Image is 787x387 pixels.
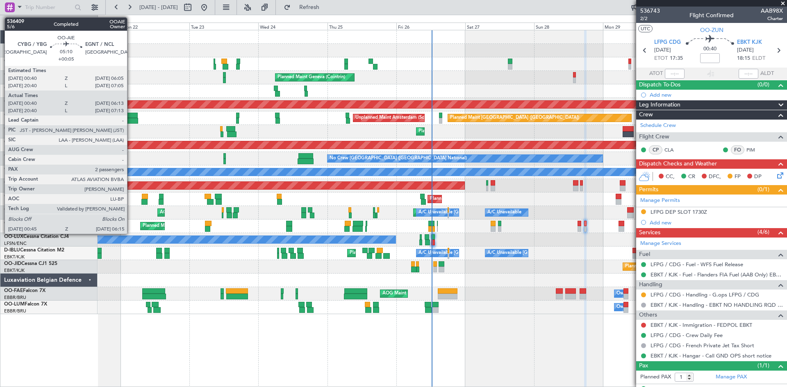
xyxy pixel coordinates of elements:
div: Mon 29 [603,23,672,30]
span: OO-ROK [4,194,25,199]
span: OO-ELK [4,99,23,104]
div: Owner Melsbroek Air Base [616,301,672,313]
div: Wed 24 [258,23,327,30]
a: EBKT/KJK [4,267,25,274]
div: AOG Maint Kortrijk-[GEOGRAPHIC_DATA] [160,206,249,219]
a: EBBR/BRU [4,92,26,98]
div: FO [731,145,744,154]
div: Thu 25 [328,23,396,30]
a: EBKT / KJK - Immigration - FEDPOL EBKT [651,321,752,328]
div: [DATE] [99,16,113,23]
div: A/C Unavailable [GEOGRAPHIC_DATA]-[GEOGRAPHIC_DATA] [487,247,618,259]
button: Refresh [280,1,329,14]
span: Crew [639,110,653,120]
span: OO-LUX [4,234,23,239]
div: Fri 26 [396,23,465,30]
span: OO-JID [4,261,21,266]
span: All Aircraft [21,20,86,25]
a: EBKT/KJK [4,254,25,260]
span: ETOT [654,54,668,63]
span: OO-WLP [4,59,24,63]
a: EBKT/KJK [4,186,25,192]
span: 2/2 [640,15,660,22]
span: FP [735,173,741,181]
span: 536743 [640,7,660,15]
span: (1/1) [757,361,769,370]
div: Planned Maint Nice ([GEOGRAPHIC_DATA]) [350,247,441,259]
div: Unplanned Maint Amsterdam (Schiphol) [355,112,438,124]
span: OO-ZUN [700,26,723,34]
div: Planned Maint Geneva (Cointrin) [277,71,345,84]
span: 17:35 [670,54,683,63]
span: LFPG CDG [654,38,681,47]
a: EBBR/BRU [4,105,26,111]
a: EBBR/BRU [4,173,26,179]
div: Planned Maint Kortrijk-[GEOGRAPHIC_DATA] [416,206,511,219]
div: Planned Maint Kortrijk-[GEOGRAPHIC_DATA] [430,193,525,205]
span: DFC, [709,173,721,181]
a: OO-FSXFalcon 7X [4,126,45,131]
a: OO-ROKCessna Citation CJ4 [4,194,70,199]
span: Leg Information [639,100,680,110]
a: EBKT/KJK [4,200,25,206]
div: Planned Maint [GEOGRAPHIC_DATA] ([GEOGRAPHIC_DATA]) [450,112,579,124]
span: OO-HHO [4,72,25,77]
a: LFSN/ENC [4,240,27,247]
span: OO-LXA [4,207,23,212]
span: 18:15 [737,54,750,63]
span: Handling [639,280,662,290]
span: Fuel [639,250,650,259]
a: OO-WLPGlobal 5500 [4,59,52,63]
span: Refresh [292,5,327,10]
a: EBBR/BRU [4,78,26,84]
a: LFPG / CDG - Crew Daily Fee [651,332,723,339]
a: EBKT / KJK - Fuel - Flanders FIA Fuel (AAB Only) EBKT / KJK [651,271,783,278]
span: OO-LAH [4,140,24,145]
a: OO-NSGCessna Citation CJ4 [4,180,70,185]
span: OO-NSG [4,180,25,185]
a: OO-SLMCessna Citation XLS [4,167,69,172]
div: A/C Unavailable [487,206,521,219]
span: OO-FAE [4,288,23,293]
div: LFPG DEP SLOT 1730Z [651,208,707,215]
span: Flight Crew [639,132,669,142]
span: Permits [639,185,658,195]
span: OO-LUM [4,302,25,307]
div: Flight Confirmed [689,11,734,20]
span: CR [688,173,695,181]
span: (4/6) [757,228,769,236]
span: DP [754,173,762,181]
a: OO-JIDCessna CJ1 525 [4,261,57,266]
span: AAB98X [761,7,783,15]
a: LFPG / CDG - Fuel - WFS Fuel Release [651,261,743,268]
a: Manage Services [640,240,681,248]
a: OO-FAEFalcon 7X [4,288,45,293]
div: CP [649,145,662,154]
div: Sat 27 [465,23,534,30]
div: Planned Maint Kortrijk-[GEOGRAPHIC_DATA] [419,125,514,138]
span: [DATE] - [DATE] [139,4,178,11]
a: OO-AIEFalcon 7X [4,113,44,118]
a: OO-ZUNCessna Citation CJ4 [4,221,70,226]
div: A/C Unavailable [GEOGRAPHIC_DATA] ([GEOGRAPHIC_DATA] National) [419,247,571,259]
a: EBBR/BRU [4,146,26,152]
span: Services [639,228,660,238]
a: OO-GPEFalcon 900EX EASy II [4,153,72,158]
a: D-IBLUCessna Citation M2 [4,248,64,253]
span: OO-SLM [4,167,24,172]
a: EBBR/BRU [4,119,26,125]
div: Mon 22 [121,23,189,30]
span: OO-GPE [4,153,23,158]
button: UTC [638,25,653,32]
a: EBBR/BRU [4,159,26,165]
a: OO-HHOFalcon 8X [4,72,48,77]
div: Tue 23 [189,23,258,30]
span: EBKT KJK [737,38,762,47]
a: OO-LUXCessna Citation CJ4 [4,234,69,239]
a: EBKT / KJK - Hangar - Call GND OPS short notice [651,352,771,359]
input: Trip Number [25,1,72,14]
span: ATOT [649,70,663,78]
div: AOG Maint [US_STATE] ([GEOGRAPHIC_DATA]) [382,287,482,300]
div: Add new [650,91,783,98]
div: Owner Melsbroek Air Base [616,287,672,300]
